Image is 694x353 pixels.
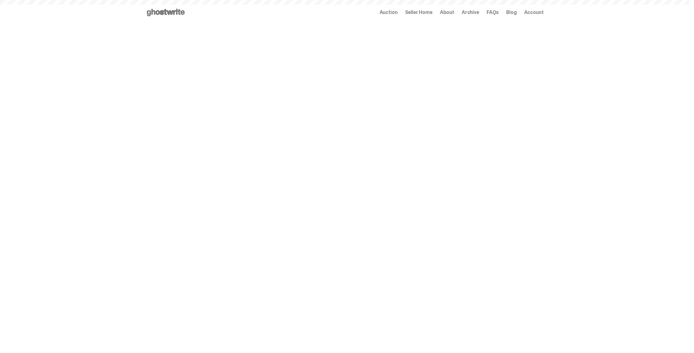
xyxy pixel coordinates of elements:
a: Archive [462,10,479,15]
a: Seller Home [405,10,433,15]
a: About [440,10,454,15]
a: Blog [506,10,516,15]
a: FAQs [487,10,499,15]
a: Account [524,10,544,15]
a: Auction [380,10,398,15]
